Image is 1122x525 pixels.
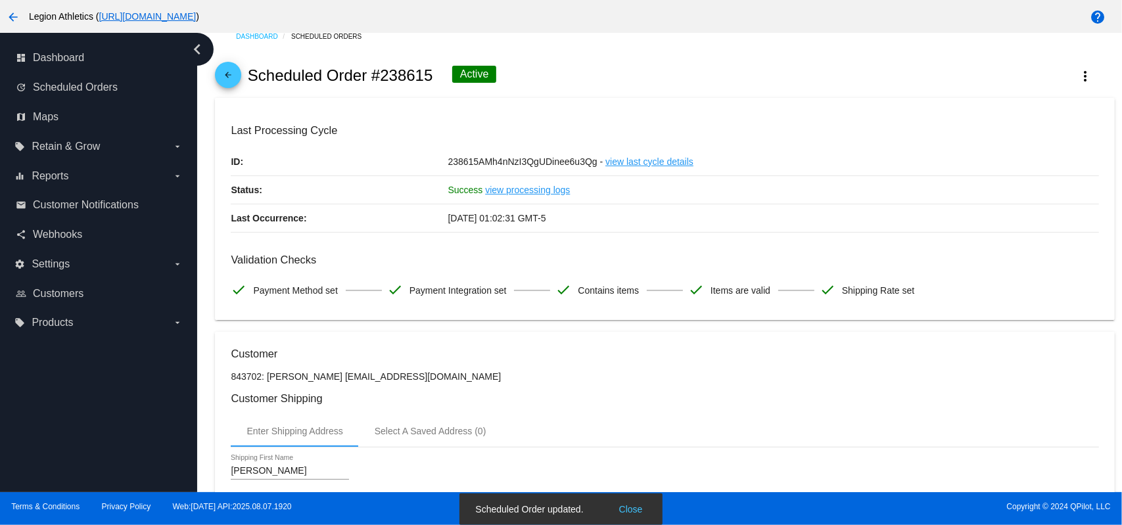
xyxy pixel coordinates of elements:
[1090,9,1106,25] mat-icon: help
[16,229,26,240] i: share
[14,259,25,269] i: settings
[16,200,26,210] i: email
[11,502,80,511] a: Terms & Conditions
[187,39,208,60] i: chevron_left
[32,170,68,182] span: Reports
[253,277,337,304] span: Payment Method set
[32,141,100,152] span: Retain & Grow
[33,288,83,300] span: Customers
[32,317,73,329] span: Products
[5,9,21,25] mat-icon: arrow_back
[231,466,349,476] input: Shipping First Name
[16,224,183,245] a: share Webhooks
[231,392,1098,405] h3: Customer Shipping
[33,111,58,123] span: Maps
[231,348,1098,360] h3: Customer
[248,66,433,85] h2: Scheduled Order #238615
[16,53,26,63] i: dashboard
[387,282,403,298] mat-icon: check
[16,194,183,216] a: email Customer Notifications
[448,185,482,195] span: Success
[173,502,292,511] a: Web:[DATE] API:2025.08.07.1920
[555,282,571,298] mat-icon: check
[231,254,1098,266] h3: Validation Checks
[231,371,1098,382] p: 843702: [PERSON_NAME] [EMAIL_ADDRESS][DOMAIN_NAME]
[231,148,448,175] p: ID:
[231,204,448,232] p: Last Occurrence:
[29,11,199,22] span: Legion Athletics ( )
[172,317,183,328] i: arrow_drop_down
[231,176,448,204] p: Status:
[32,258,70,270] span: Settings
[448,213,546,223] span: [DATE] 01:02:31 GMT-5
[99,11,197,22] a: [URL][DOMAIN_NAME]
[16,77,183,98] a: update Scheduled Orders
[291,26,373,47] a: Scheduled Orders
[475,503,646,516] simple-snack-bar: Scheduled Order updated.
[711,277,770,304] span: Items are valid
[16,47,183,68] a: dashboard Dashboard
[16,283,183,304] a: people_outline Customers
[16,112,26,122] i: map
[573,502,1111,511] span: Copyright © 2024 QPilot, LLC
[452,66,497,83] div: Active
[688,282,704,298] mat-icon: check
[172,141,183,152] i: arrow_drop_down
[14,171,25,181] i: equalizer
[615,503,647,516] button: Close
[820,282,835,298] mat-icon: check
[409,277,507,304] span: Payment Integration set
[172,259,183,269] i: arrow_drop_down
[33,81,118,93] span: Scheduled Orders
[33,229,82,240] span: Webhooks
[231,282,246,298] mat-icon: check
[33,199,139,211] span: Customer Notifications
[220,70,236,86] mat-icon: arrow_back
[16,106,183,127] a: map Maps
[14,317,25,328] i: local_offer
[1078,68,1094,84] mat-icon: more_vert
[16,288,26,299] i: people_outline
[102,502,151,511] a: Privacy Policy
[231,124,1098,137] h3: Last Processing Cycle
[485,176,570,204] a: view processing logs
[578,277,639,304] span: Contains items
[236,26,291,47] a: Dashboard
[246,426,342,436] div: Enter Shipping Address
[172,171,183,181] i: arrow_drop_down
[14,141,25,152] i: local_offer
[842,277,915,304] span: Shipping Rate set
[16,82,26,93] i: update
[33,52,84,64] span: Dashboard
[448,156,603,167] span: 238615AMh4nNzI3QgUDinee6u3Qg -
[605,148,693,175] a: view last cycle details
[375,426,486,436] div: Select A Saved Address (0)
